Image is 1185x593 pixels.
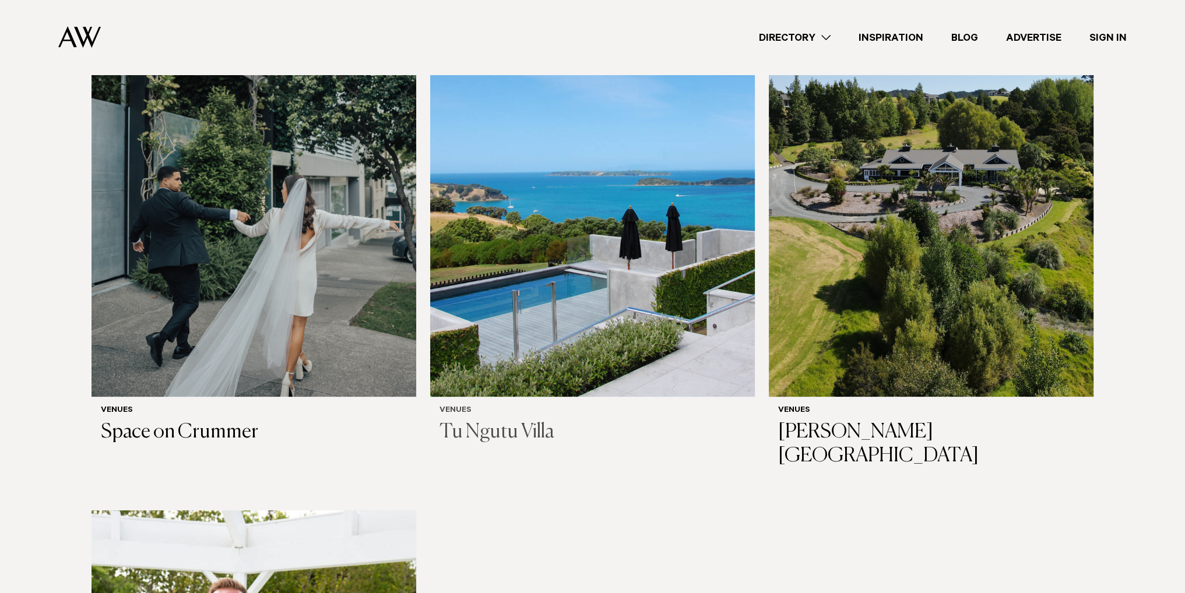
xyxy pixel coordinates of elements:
[101,421,407,444] h3: Space on Crummer
[745,30,845,45] a: Directory
[101,406,407,416] h6: Venues
[937,30,992,45] a: Blog
[778,421,1084,468] h3: [PERSON_NAME][GEOGRAPHIC_DATA]
[1075,30,1141,45] a: Sign In
[58,26,101,48] img: Auckland Weddings Logo
[845,30,937,45] a: Inspiration
[439,406,746,416] h6: Venues
[992,30,1075,45] a: Advertise
[778,406,1084,416] h6: Venues
[439,421,746,444] h3: Tu Ngutu Villa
